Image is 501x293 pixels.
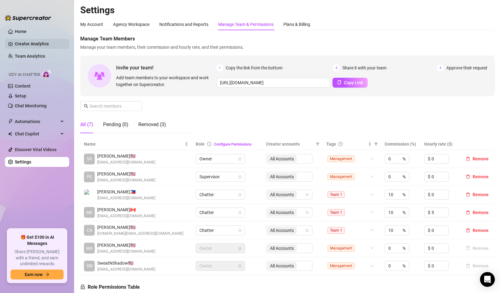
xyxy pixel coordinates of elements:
[87,155,92,162] span: SA
[216,64,223,71] span: 1
[97,171,155,177] span: [PERSON_NAME] 🇺🇸
[84,141,183,147] span: Name
[97,153,155,159] span: [PERSON_NAME] 🇺🇸
[80,121,93,128] div: All (7)
[338,142,343,146] span: question-circle
[473,156,489,161] span: Remove
[8,132,12,136] img: Chat Copilot
[80,44,495,51] span: Manage your team members, their commission and hourly rate, and their permissions.
[328,155,355,162] span: Management
[84,104,88,108] span: search
[480,272,495,287] div: Open Intercom Messenger
[138,121,166,128] div: Removed (3)
[199,190,241,199] span: Chatter
[10,234,64,246] span: 🎁 Get $100 in AI Messages
[381,138,420,150] th: Commission (%)
[97,260,155,266] span: SweatNShadow 🇺🇸
[5,15,51,21] img: logo-BBDzfeDw.svg
[116,74,214,88] span: Add team members to your workspace and work together on Supercreator.
[218,21,273,28] div: Manage Team & Permissions
[466,228,470,233] span: delete
[15,159,31,164] a: Settings
[326,141,336,147] span: Tags
[86,262,93,269] span: SW
[328,209,345,216] span: Team 1
[238,229,242,232] span: lock
[87,227,92,234] span: CA
[463,227,491,234] button: Remove
[466,157,470,161] span: delete
[344,80,363,85] span: Copy Link
[42,69,52,78] img: AI Chatter
[10,249,64,267] span: Share [PERSON_NAME] with a friend, and earn unlimited rewards
[315,139,321,149] span: filter
[463,245,491,252] button: Remove
[328,262,355,269] span: Management
[15,29,27,34] a: Home
[238,246,242,250] span: lock
[84,190,94,200] img: Jhon Kenneth Cornito
[199,226,241,235] span: Chatter
[270,227,294,234] span: All Accounts
[90,103,133,109] input: Search members
[463,262,491,270] button: Remove
[97,206,155,213] span: [PERSON_NAME] 🇨🇦
[80,4,495,16] h2: Settings
[466,175,470,179] span: delete
[238,264,242,268] span: lock
[328,191,345,198] span: Team 1
[80,35,495,43] span: Manage Team Members
[238,211,242,214] span: lock
[97,177,155,183] span: [EMAIL_ADDRESS][DOMAIN_NAME]
[270,191,294,198] span: All Accounts
[15,54,45,59] a: Team Analytics
[159,21,208,28] div: Notifications and Reports
[8,119,13,124] span: thunderbolt
[97,195,155,201] span: [EMAIL_ADDRESS][DOMAIN_NAME]
[342,64,386,71] span: Share it with your team
[97,159,155,165] span: [EMAIL_ADDRESS][DOMAIN_NAME]
[15,103,47,108] a: Chat Monitoring
[466,192,470,197] span: delete
[9,72,40,78] span: Izzy AI Chatter
[103,121,128,128] div: Pending (0)
[15,39,64,49] a: Creator Analytics
[373,139,379,149] span: filter
[466,210,470,215] span: delete
[463,209,491,216] button: Remove
[420,138,460,150] th: Hourly rate ($)
[473,210,489,215] span: Remove
[332,78,368,88] button: Copy Link
[97,249,155,254] span: [EMAIL_ADDRESS][DOMAIN_NAME]
[45,272,49,277] span: arrow-right
[238,157,242,161] span: lock
[97,188,155,195] span: [PERSON_NAME] 🇵🇭
[196,142,205,146] span: Role
[238,175,242,179] span: lock
[305,193,309,196] span: team
[305,229,309,232] span: team
[333,64,340,71] span: 2
[267,227,297,234] span: All Accounts
[199,244,241,253] span: Owner
[86,209,93,216] span: ME
[316,142,319,146] span: filter
[80,21,103,28] div: My Account
[473,174,489,179] span: Remove
[10,270,64,279] button: Earn nowarrow-right
[80,284,85,289] span: lock
[473,192,489,197] span: Remove
[199,261,241,270] span: Owner
[97,213,155,219] span: [EMAIL_ADDRESS][DOMAIN_NAME]
[214,142,252,146] a: Configure Permissions
[199,208,241,217] span: Chatter
[116,64,216,72] span: Invite your team!
[15,117,59,126] span: Automations
[199,172,241,181] span: Supervisor
[328,227,345,234] span: Team 1
[15,147,56,152] a: Discover Viral Videos
[328,173,355,180] span: Management
[437,64,444,71] span: 3
[446,64,487,71] span: Approve their request
[15,93,26,98] a: Setup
